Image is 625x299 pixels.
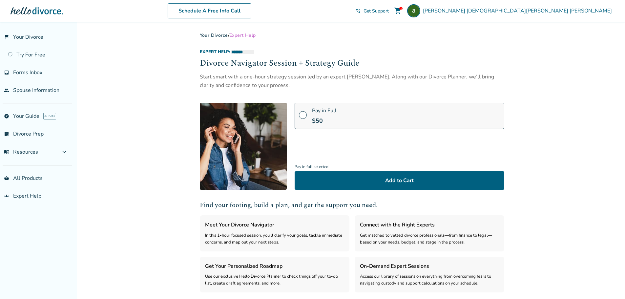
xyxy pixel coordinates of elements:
[205,273,344,287] div: Use our exclusive Hello Divorce Planner to check things off your to-do list, create draft agreeme...
[364,8,389,14] span: Get Support
[200,49,230,55] span: Expert Help :
[4,176,9,181] span: shopping_basket
[200,32,228,38] a: Your Divorce
[60,148,68,156] span: expand_more
[205,221,344,229] h3: Meet Your Divorce Navigator
[423,7,615,14] span: [PERSON_NAME] [DEMOGRAPHIC_DATA][PERSON_NAME] [PERSON_NAME]
[200,73,504,90] div: Start smart with a one-hour strategy session led by an expert [PERSON_NAME]. Along with our Divor...
[394,7,402,15] span: shopping_cart
[4,88,9,93] span: people
[360,221,499,229] h3: Connect with the Right Experts
[592,267,625,299] iframe: Chat Widget
[43,113,56,119] span: AI beta
[295,162,504,171] span: Pay in full selected.
[229,32,256,38] span: Expert Help
[200,57,504,70] h2: Divorce Navigator Session + Strategy Guide
[312,107,337,114] span: Pay in Full
[200,200,504,210] h2: Find your footing, build a plan, and get the support you need.
[312,117,323,125] span: $ 50
[4,131,9,137] span: list_alt_check
[205,232,344,246] div: In this 1-hour focused session, you'll clarify your goals, tackle immediate concerns, and map out...
[356,8,361,13] span: phone_in_talk
[4,70,9,75] span: inbox
[399,7,403,10] div: 1
[4,34,9,40] span: flag_2
[13,69,42,76] span: Forms Inbox
[407,4,420,17] img: asif rehman
[4,148,38,156] span: Resources
[200,103,287,190] img: [object Object]
[4,114,9,119] span: explore
[360,262,499,270] h3: On-Demand Expert Sessions
[4,193,9,199] span: groups
[168,3,251,18] a: Schedule A Free Info Call
[205,262,344,270] h3: Get Your Personalized Roadmap
[295,171,504,190] button: Add to Cart
[200,32,504,38] div: /
[360,273,499,287] div: Access our library of sessions on everything from overcoming fears to navigating custody and supp...
[356,8,389,14] a: phone_in_talkGet Support
[360,232,499,246] div: Get matched to vetted divorce professionals—from finance to legal—based on your needs, budget, an...
[4,149,9,155] span: menu_book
